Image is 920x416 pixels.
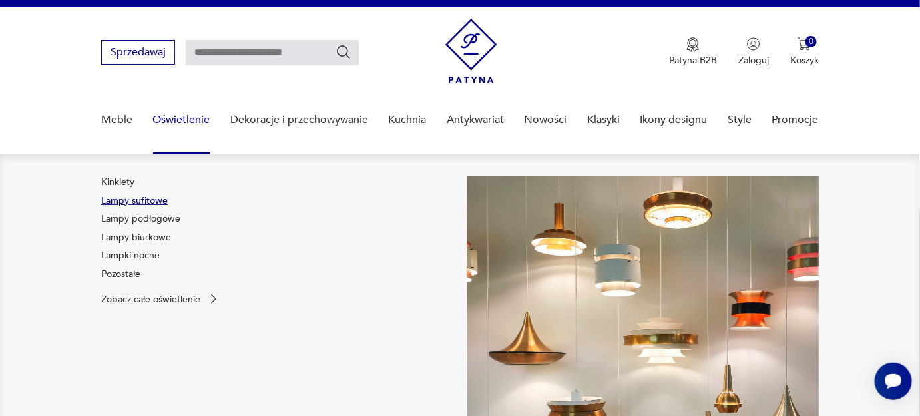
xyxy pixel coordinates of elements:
[101,194,168,208] a: Lampy sufitowe
[101,268,140,281] a: Pozostałe
[445,19,497,83] img: Patyna - sklep z meblami i dekoracjami vintage
[587,95,620,146] a: Klasyki
[805,36,817,47] div: 0
[336,44,351,60] button: Szukaj
[525,95,567,146] a: Nowości
[101,40,175,65] button: Sprzedawaj
[101,49,175,58] a: Sprzedawaj
[101,176,134,189] a: Kinkiety
[669,37,717,67] a: Ikona medaluPatyna B2B
[230,95,368,146] a: Dekoracje i przechowywanie
[747,37,760,51] img: Ikonka użytkownika
[101,231,171,244] a: Lampy biurkowe
[738,37,769,67] button: Zaloguj
[798,37,811,51] img: Ikona koszyka
[669,37,717,67] button: Patyna B2B
[790,54,819,67] p: Koszyk
[875,363,912,400] iframe: Smartsupp widget button
[101,292,220,306] a: Zobacz całe oświetlenie
[101,249,160,262] a: Lampki nocne
[447,95,504,146] a: Antykwariat
[101,95,132,146] a: Meble
[101,295,200,304] p: Zobacz całe oświetlenie
[728,95,752,146] a: Style
[389,95,427,146] a: Kuchnia
[738,54,769,67] p: Zaloguj
[101,212,180,226] a: Lampy podłogowe
[772,95,819,146] a: Promocje
[153,95,210,146] a: Oświetlenie
[686,37,700,52] img: Ikona medalu
[669,54,717,67] p: Patyna B2B
[790,37,819,67] button: 0Koszyk
[640,95,708,146] a: Ikony designu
